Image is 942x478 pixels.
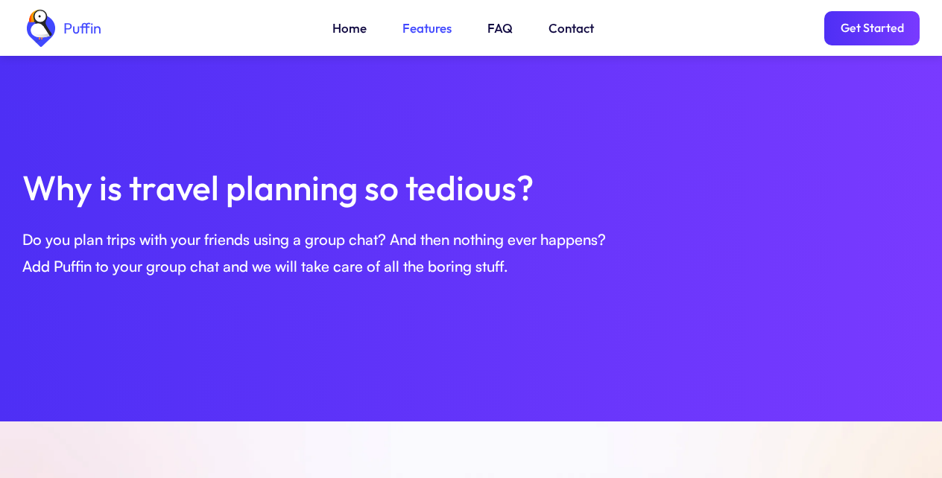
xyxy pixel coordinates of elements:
[22,226,920,280] div: Do you plan trips with your friends using a group chat? And then nothing ever happens? Add Puffin...
[22,164,920,211] h2: Why is travel planning so tedious?
[402,19,452,38] a: Features
[22,10,101,47] a: home
[487,19,513,38] a: FAQ
[60,21,101,36] div: Puffin
[549,19,594,38] a: Contact
[332,19,367,38] a: Home
[824,11,920,45] a: Get Started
